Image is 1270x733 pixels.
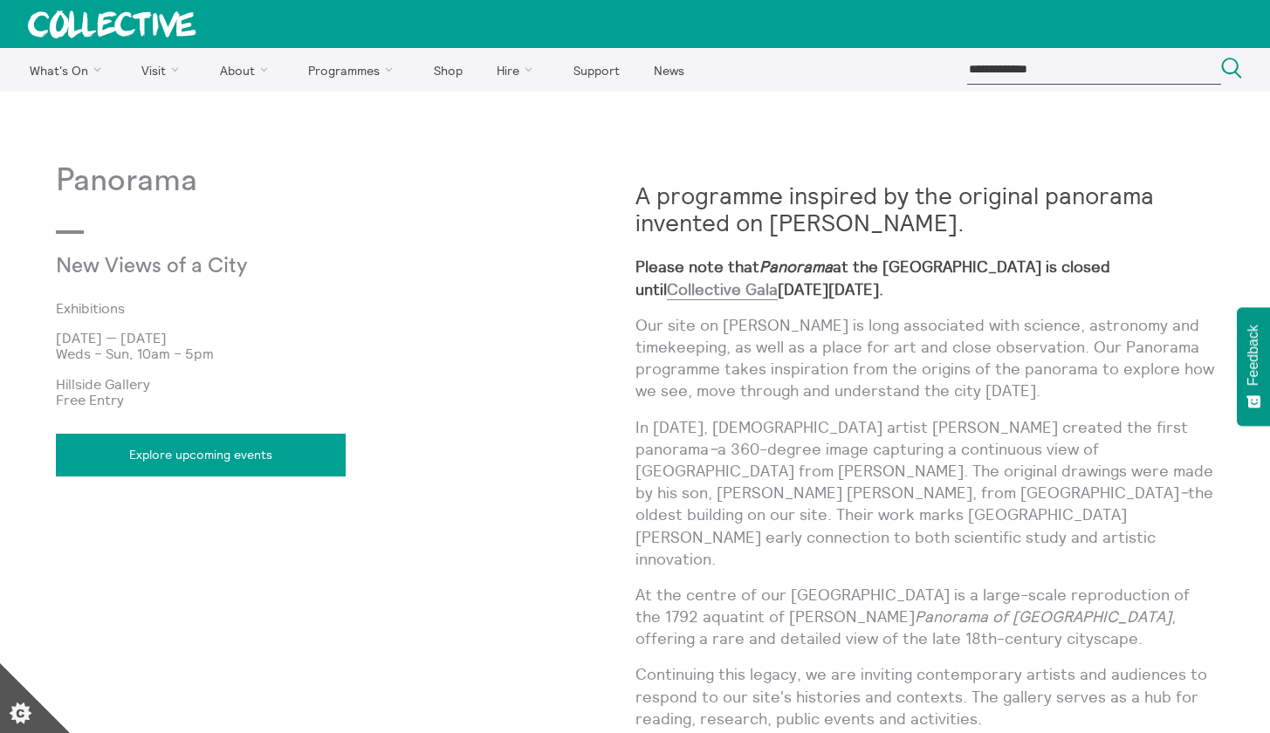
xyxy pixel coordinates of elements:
a: Exhibitions [56,300,608,316]
a: Hire [482,48,555,92]
p: Free Entry [56,392,635,408]
em: Panorama of [GEOGRAPHIC_DATA] [915,606,1171,627]
strong: Please note that at the [GEOGRAPHIC_DATA] is closed until [DATE][DATE]. [635,257,1110,299]
em: Panorama [759,257,833,277]
em: – [709,439,717,459]
a: About [204,48,290,92]
a: Support [558,48,635,92]
a: Shop [418,48,477,92]
p: Our site on [PERSON_NAME] is long associated with science, astronomy and timekeeping, as well as ... [635,314,1215,402]
a: News [638,48,699,92]
p: Panorama [56,163,635,199]
p: Weds – Sun, 10am – 5pm [56,346,635,361]
a: Visit [127,48,202,92]
p: New Views of a City [56,255,442,279]
a: Explore upcoming events [56,434,346,476]
p: Continuing this legacy, we are inviting contemporary artists and audiences to respond to our site... [635,663,1215,730]
a: Programmes [293,48,415,92]
strong: A programme inspired by the original panorama invented on [PERSON_NAME]. [635,181,1154,237]
span: Feedback [1246,325,1261,386]
button: Feedback - Show survey [1237,307,1270,426]
em: – [1179,483,1188,503]
p: In [DATE], [DEMOGRAPHIC_DATA] artist [PERSON_NAME] created the first panorama a 360-degree image ... [635,416,1215,570]
p: Hillside Gallery [56,376,635,392]
p: At the centre of our [GEOGRAPHIC_DATA] is a large-scale reproduction of the 1792 aquatint of [PER... [635,584,1215,650]
a: Collective Gala [667,279,778,300]
a: What's On [14,48,123,92]
p: [DATE] — [DATE] [56,330,635,346]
